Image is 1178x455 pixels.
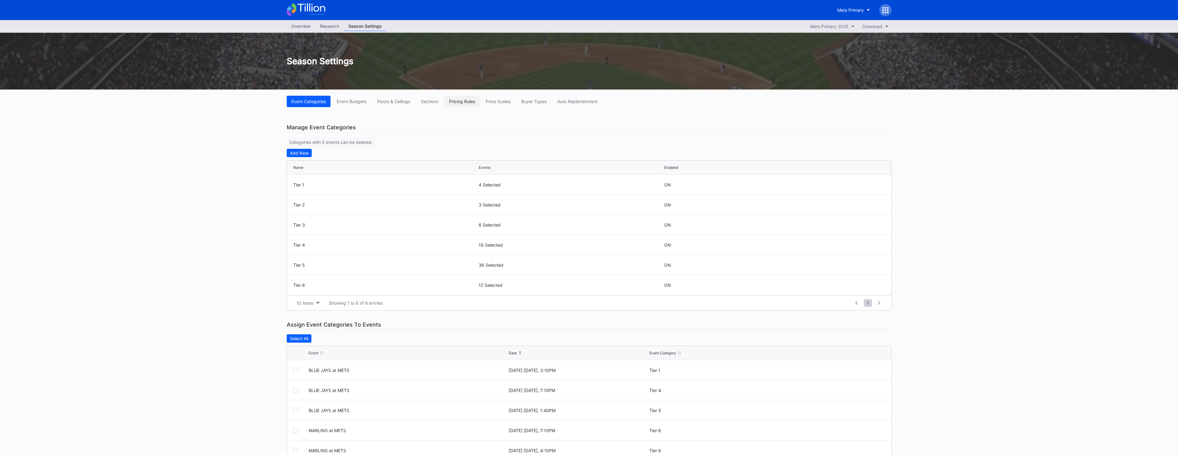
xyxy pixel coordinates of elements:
[664,165,678,170] div: Enabled
[837,7,864,13] div: Mets Primary
[862,24,882,29] div: Download
[664,262,671,268] div: ON
[293,182,477,187] div: Tier 1
[664,222,671,227] div: ON
[315,22,344,31] a: Research
[479,222,663,227] div: 6 Selected
[293,165,303,170] div: Name
[332,96,371,107] button: Event Budgets
[287,96,331,107] button: Event Categories
[293,262,477,268] div: Tier 5
[293,242,477,248] div: Tier 4
[807,22,858,31] button: Mets Primary 2025
[481,96,515,107] button: Price Scales
[479,262,663,268] div: 36 Selected
[509,448,648,453] div: [DATE] [DATE], 4:10PM
[293,222,477,227] div: Tier 3
[291,99,326,104] div: Event Categories
[309,351,318,355] div: Event
[421,99,438,104] div: Sections
[416,96,443,107] button: Sections
[290,150,309,156] div: Add New
[377,99,410,104] div: Floors & Ceilings
[486,99,510,104] div: Price Scales
[449,99,475,104] div: Pricing Rules
[509,368,648,373] div: [DATE] [DATE], 3:10PM
[810,24,848,29] div: Mets Primary 2025
[664,282,671,288] div: ON
[337,99,366,104] div: Event Budgets
[649,448,848,453] div: Tier 6
[479,202,663,207] div: 3 Selected
[664,182,671,187] div: ON
[557,99,597,104] div: Auto Replenishment
[649,368,848,373] div: Tier 1
[509,351,517,355] div: Date
[833,4,875,16] button: Mets Primary
[509,428,648,433] div: [DATE] [DATE], 7:10PM
[521,99,547,104] div: Buyer Types
[293,202,477,207] div: Tier 2
[287,149,312,157] button: Add New
[649,408,848,413] div: Tier 5
[479,165,490,170] div: Events
[553,96,602,107] button: Auto Replenishment
[309,408,507,413] div: BLUE JAYS at METS
[296,300,313,306] div: 10 items
[290,336,308,341] div: Select All
[287,137,375,147] div: Categories with 0 events can be deleted.
[479,282,663,288] div: 12 Selected
[373,96,415,107] button: Floors & Ceilings
[293,299,323,307] button: 10 items
[859,22,892,31] button: Download
[287,320,892,330] div: Assign Event Categories To Events
[444,96,480,107] button: Pricing Rules
[309,428,507,433] div: MARLINS at METS
[517,96,551,107] button: Buyer Types
[281,56,898,66] div: Season Settings
[309,448,507,453] div: MARLINS at METS
[309,368,507,373] div: BLUE JAYS at METS
[329,300,383,306] div: Showing 1 to 6 of 6 entries
[509,388,648,393] div: [DATE] [DATE], 7:10PM
[479,242,663,248] div: 19 Selected
[864,299,872,307] span: 1
[309,388,507,393] div: BLUE JAYS at METS
[509,408,648,413] div: [DATE] [DATE], 1:40PM
[344,22,386,31] a: Season Settings
[649,428,848,433] div: Tier 6
[287,334,311,343] button: Select All
[664,242,671,248] div: ON
[293,282,477,288] div: Tier 6
[664,202,671,207] div: ON
[479,182,663,187] div: 4 Selected
[649,388,848,393] div: Tier 4
[287,123,892,132] div: Manage Event Categories
[649,351,676,355] div: Event Category
[287,22,315,31] a: Overview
